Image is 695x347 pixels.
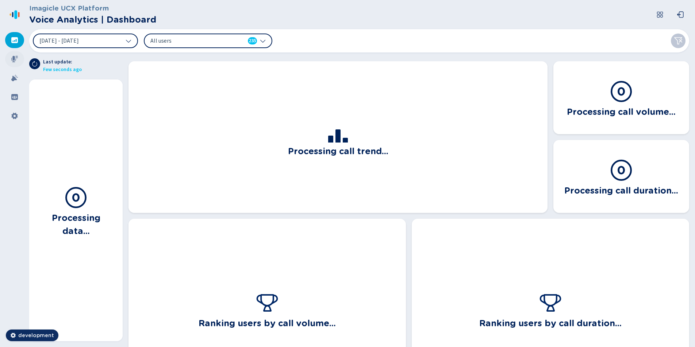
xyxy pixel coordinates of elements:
[43,66,82,74] span: Few seconds ago
[564,182,678,197] h3: Processing call duration...
[38,209,114,238] h3: Processing data...
[18,332,54,339] span: development
[11,93,18,101] svg: groups-filled
[126,38,131,44] svg: chevron-down
[32,61,38,67] svg: arrow-clockwise
[260,38,266,44] svg: chevron-down
[29,3,156,13] h3: Imagicle UCX Platform
[674,36,683,45] svg: funnel-disabled
[33,34,138,48] button: [DATE] - [DATE]
[5,32,24,48] div: Dashboard
[249,37,256,44] span: 235
[567,103,676,118] h3: Processing call volume...
[288,143,388,158] h3: Processing call trend...
[6,330,58,341] button: development
[199,315,336,330] h3: Ranking users by call volume...
[5,89,24,105] div: Groups
[677,11,684,18] svg: box-arrow-left
[671,34,686,48] button: Clear filters
[5,108,24,124] div: Settings
[150,37,234,45] span: All users
[39,38,79,44] span: [DATE] - [DATE]
[5,51,24,67] div: Recordings
[11,74,18,82] svg: alarm-filled
[43,58,82,66] span: Last update:
[29,13,156,26] h2: Voice Analytics | Dashboard
[11,36,18,44] svg: dashboard-filled
[11,55,18,63] svg: mic-fill
[479,315,622,330] h3: Ranking users by call duration...
[5,70,24,86] div: Alarms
